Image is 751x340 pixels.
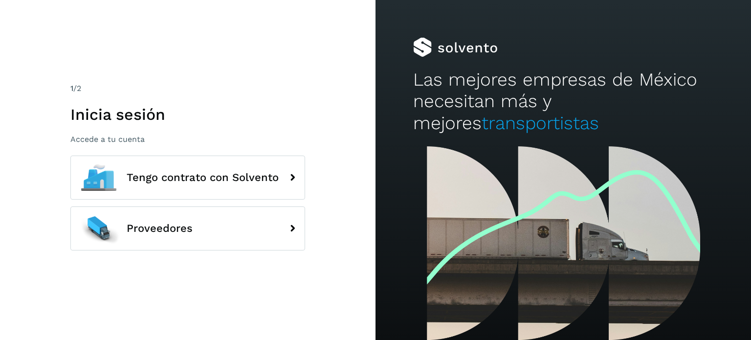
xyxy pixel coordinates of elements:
[70,105,305,124] h1: Inicia sesión
[413,69,713,134] h2: Las mejores empresas de México necesitan más y mejores
[127,172,279,183] span: Tengo contrato con Solvento
[482,113,599,134] span: transportistas
[70,83,305,94] div: /2
[70,206,305,250] button: Proveedores
[70,156,305,200] button: Tengo contrato con Solvento
[70,135,305,144] p: Accede a tu cuenta
[127,223,193,234] span: Proveedores
[70,84,73,93] span: 1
